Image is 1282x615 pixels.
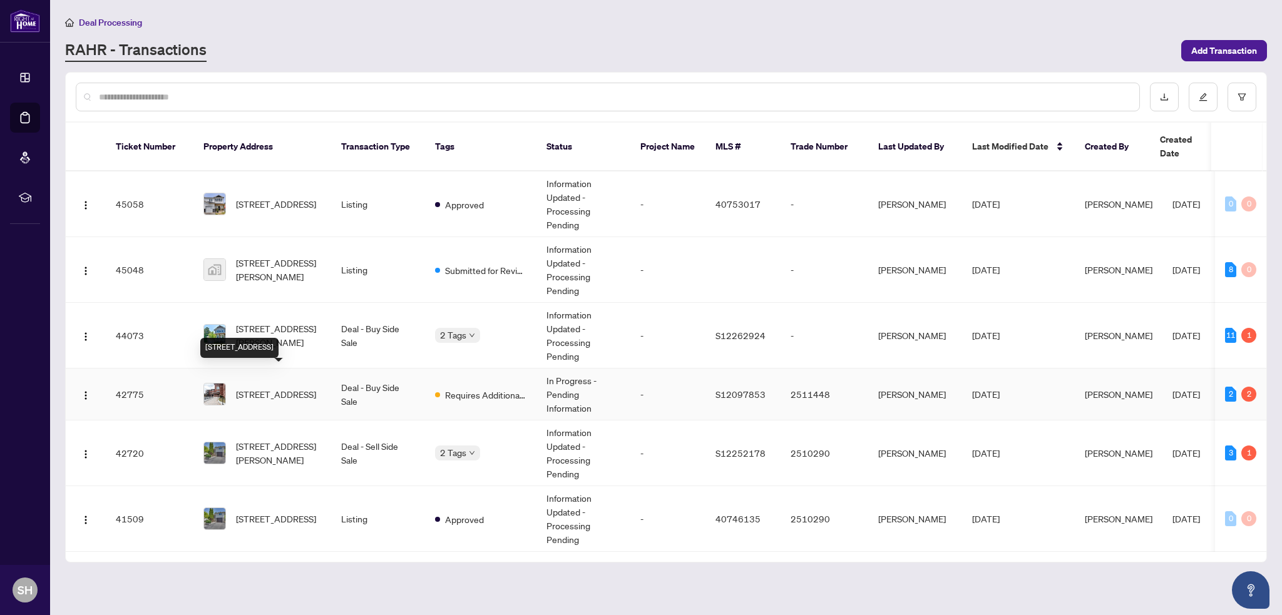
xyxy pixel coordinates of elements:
[1228,83,1256,111] button: filter
[1225,387,1236,402] div: 2
[18,581,33,599] span: SH
[536,420,630,486] td: Information Updated - Processing Pending
[1172,513,1200,524] span: [DATE]
[79,17,142,28] span: Deal Processing
[536,368,630,420] td: In Progress - Pending Information
[781,303,868,368] td: -
[972,140,1049,153] span: Last Modified Date
[630,420,705,486] td: -
[1241,511,1256,526] div: 0
[630,368,705,420] td: -
[1172,198,1200,210] span: [DATE]
[536,303,630,368] td: Information Updated - Processing Pending
[106,303,193,368] td: 44073
[536,171,630,237] td: Information Updated - Processing Pending
[106,368,193,420] td: 42775
[630,303,705,368] td: -
[1232,571,1269,609] button: Open asap
[715,330,766,341] span: S12262924
[1172,447,1200,459] span: [DATE]
[1225,262,1236,277] div: 8
[425,123,536,171] th: Tags
[972,330,1000,341] span: [DATE]
[331,303,425,368] td: Deal - Buy Side Sale
[715,513,761,524] span: 40746135
[1241,387,1256,402] div: 2
[65,39,207,62] a: RAHR - Transactions
[200,338,279,358] div: [STREET_ADDRESS]
[715,447,766,459] span: S12252178
[204,193,225,215] img: thumbnail-img
[76,443,96,463] button: Logo
[972,264,1000,275] span: [DATE]
[440,328,466,342] span: 2 Tags
[781,237,868,303] td: -
[106,486,193,552] td: 41509
[972,513,1000,524] span: [DATE]
[10,9,40,33] img: logo
[868,123,962,171] th: Last Updated By
[1085,389,1152,400] span: [PERSON_NAME]
[1075,123,1150,171] th: Created By
[630,171,705,237] td: -
[781,486,868,552] td: 2510290
[1085,198,1152,210] span: [PERSON_NAME]
[972,389,1000,400] span: [DATE]
[1085,447,1152,459] span: [PERSON_NAME]
[204,384,225,405] img: thumbnail-img
[469,332,475,338] span: down
[1241,445,1256,460] div: 1
[193,123,331,171] th: Property Address
[204,442,225,464] img: thumbnail-img
[868,486,962,552] td: [PERSON_NAME]
[440,445,466,460] span: 2 Tags
[868,171,962,237] td: [PERSON_NAME]
[1172,330,1200,341] span: [DATE]
[331,237,425,303] td: Listing
[1225,445,1236,460] div: 3
[972,198,1000,210] span: [DATE]
[76,194,96,214] button: Logo
[1241,262,1256,277] div: 0
[76,384,96,404] button: Logo
[331,368,425,420] td: Deal - Buy Side Sale
[81,515,91,525] img: Logo
[1160,93,1169,101] span: download
[236,322,321,349] span: [STREET_ADDRESS][PERSON_NAME]
[106,420,193,486] td: 42720
[76,260,96,280] button: Logo
[236,512,316,526] span: [STREET_ADDRESS]
[868,420,962,486] td: [PERSON_NAME]
[81,449,91,459] img: Logo
[705,123,781,171] th: MLS #
[236,439,321,467] span: [STREET_ADDRESS][PERSON_NAME]
[81,200,91,210] img: Logo
[1225,511,1236,526] div: 0
[445,512,484,526] span: Approved
[236,387,316,401] span: [STREET_ADDRESS]
[204,325,225,346] img: thumbnail-img
[106,171,193,237] td: 45058
[204,508,225,529] img: thumbnail-img
[81,390,91,400] img: Logo
[1199,93,1208,101] span: edit
[81,266,91,276] img: Logo
[1241,328,1256,343] div: 1
[536,123,630,171] th: Status
[781,420,868,486] td: 2510290
[781,123,868,171] th: Trade Number
[236,197,316,211] span: [STREET_ADDRESS]
[868,368,962,420] td: [PERSON_NAME]
[65,18,74,27] span: home
[1172,264,1200,275] span: [DATE]
[445,388,526,402] span: Requires Additional Docs
[469,450,475,456] span: down
[781,368,868,420] td: 2511448
[106,123,193,171] th: Ticket Number
[445,198,484,211] span: Approved
[1150,83,1179,111] button: download
[715,389,766,400] span: S12097853
[81,332,91,342] img: Logo
[1189,83,1218,111] button: edit
[1241,196,1256,211] div: 0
